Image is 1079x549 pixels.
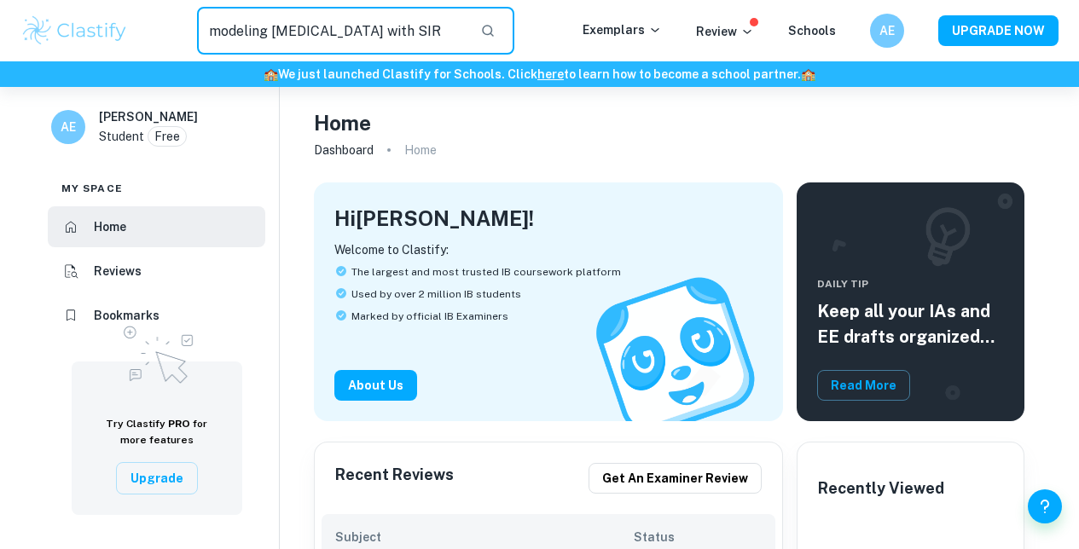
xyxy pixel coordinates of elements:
h6: Subject [335,528,634,546]
h6: Recent Reviews [335,463,454,494]
a: Schools [788,24,836,38]
h6: AE [878,21,897,40]
button: Read More [817,370,910,401]
button: Get an examiner review [589,463,762,494]
h6: [PERSON_NAME] [99,107,198,126]
span: 🏫 [801,67,815,81]
input: Search for any exemplars... [197,7,467,55]
h6: Recently Viewed [818,477,944,500]
button: UPGRADE NOW [938,15,1059,46]
a: Home [48,206,265,247]
p: Exemplars [583,20,662,39]
span: 🏫 [264,67,278,81]
button: Upgrade [116,462,198,494]
span: The largest and most trusted IB coursework platform [351,264,621,280]
p: Home [404,141,437,159]
h4: Hi [PERSON_NAME] ! [334,203,534,234]
p: Student [99,127,144,146]
a: here [537,67,564,81]
img: Upgrade to Pro [114,315,200,389]
span: Marked by official IB Examiners [351,309,508,324]
h4: Home [314,107,371,138]
button: Help and Feedback [1028,489,1062,523]
button: AE [870,14,904,48]
span: PRO [168,418,190,430]
h6: Home [94,217,126,236]
a: Bookmarks [48,295,265,336]
span: Used by over 2 million IB students [351,286,521,302]
h6: AE [59,118,78,136]
span: My space [61,181,123,196]
h6: Reviews [94,262,142,280]
h6: Try Clastify for more features [92,416,222,448]
p: Review [696,22,754,41]
a: Dashboard [314,138,374,162]
p: Welcome to Clastify: [334,240,763,259]
h6: We just launched Clastify for Schools. Click to learn how to become a school partner. [3,65,1076,84]
img: Clastify logo [20,14,129,48]
a: Reviews [48,251,265,292]
button: About Us [334,370,417,401]
h6: Bookmarks [94,306,160,325]
span: Daily Tip [817,276,1004,292]
h6: Status [634,528,762,546]
h5: Keep all your IAs and EE drafts organized and dated [817,298,1004,350]
p: Free [154,127,180,146]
